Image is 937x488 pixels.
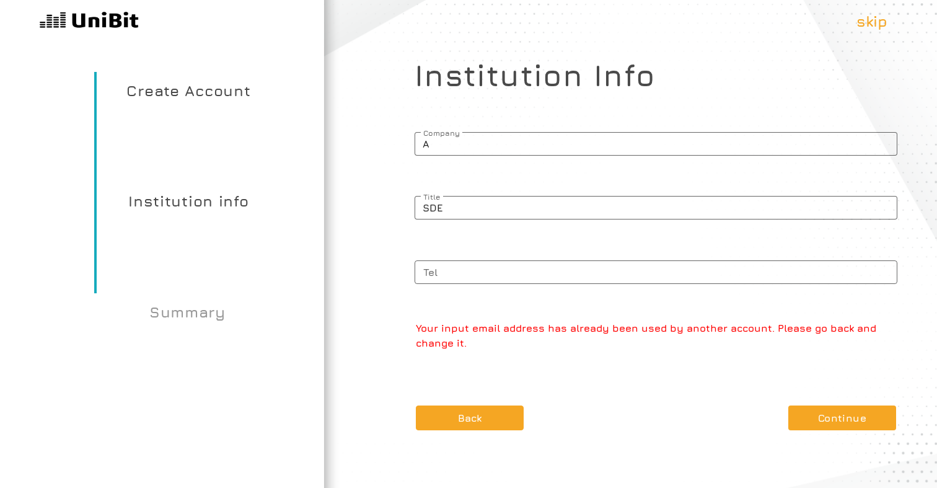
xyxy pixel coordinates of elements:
button: Back [416,406,524,430]
p: Create Account [94,72,280,182]
img: v31kVAdV+ltHqyPP9805dAV0ttielyHdjWdf+P4AoAAAAleaEIAAAAEFwBAABAcAUAAEBwBQAAAMEVAAAABFcAAAAEVwAAABB... [40,10,139,32]
p: Institution info [94,182,280,293]
input: Title [415,196,897,220]
span: Company [415,128,897,138]
p: Your input email address has already been used by another account. Please go back and change it. [416,321,897,350]
h1: Institution Info [415,58,897,97]
span: Title [415,192,897,202]
p: Summary [94,293,280,404]
button: Continue [788,406,896,430]
input: Company [415,132,897,156]
p: skip [856,10,887,32]
iframe: Drift Widget Chat Controller [875,426,922,473]
span: Tel [415,257,897,284]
